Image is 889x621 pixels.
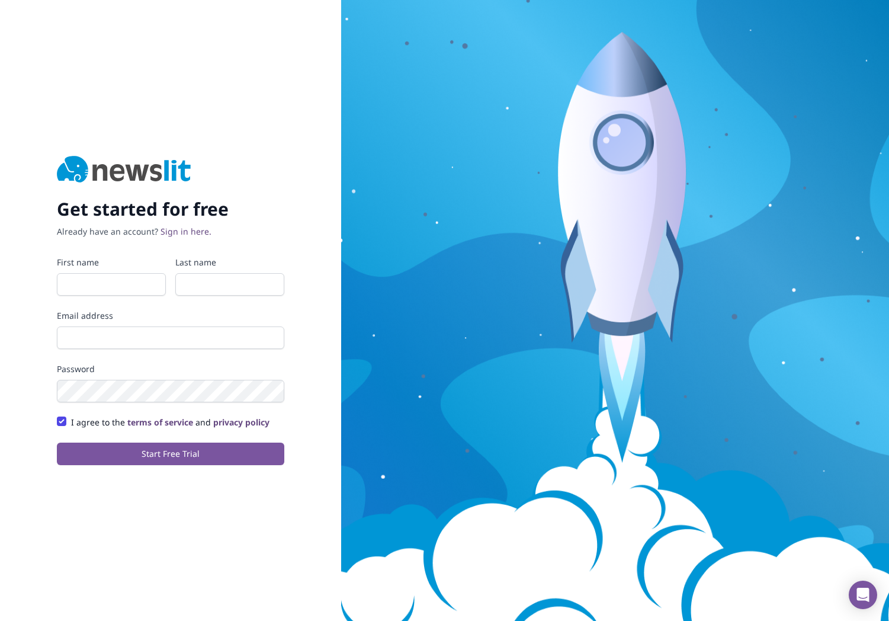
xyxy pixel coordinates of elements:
[57,310,284,322] label: Email address
[71,417,269,428] label: I agree to the and
[849,581,877,609] div: Open Intercom Messenger
[57,226,284,238] p: Already have an account?
[175,257,284,268] label: Last name
[213,417,269,428] a: privacy policy
[57,156,191,184] img: Newslit
[57,443,284,465] button: Start Free Trial
[57,363,284,375] label: Password
[127,417,193,428] a: terms of service
[57,199,284,220] h2: Get started for free
[161,226,211,237] a: Sign in here.
[57,257,166,268] label: First name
